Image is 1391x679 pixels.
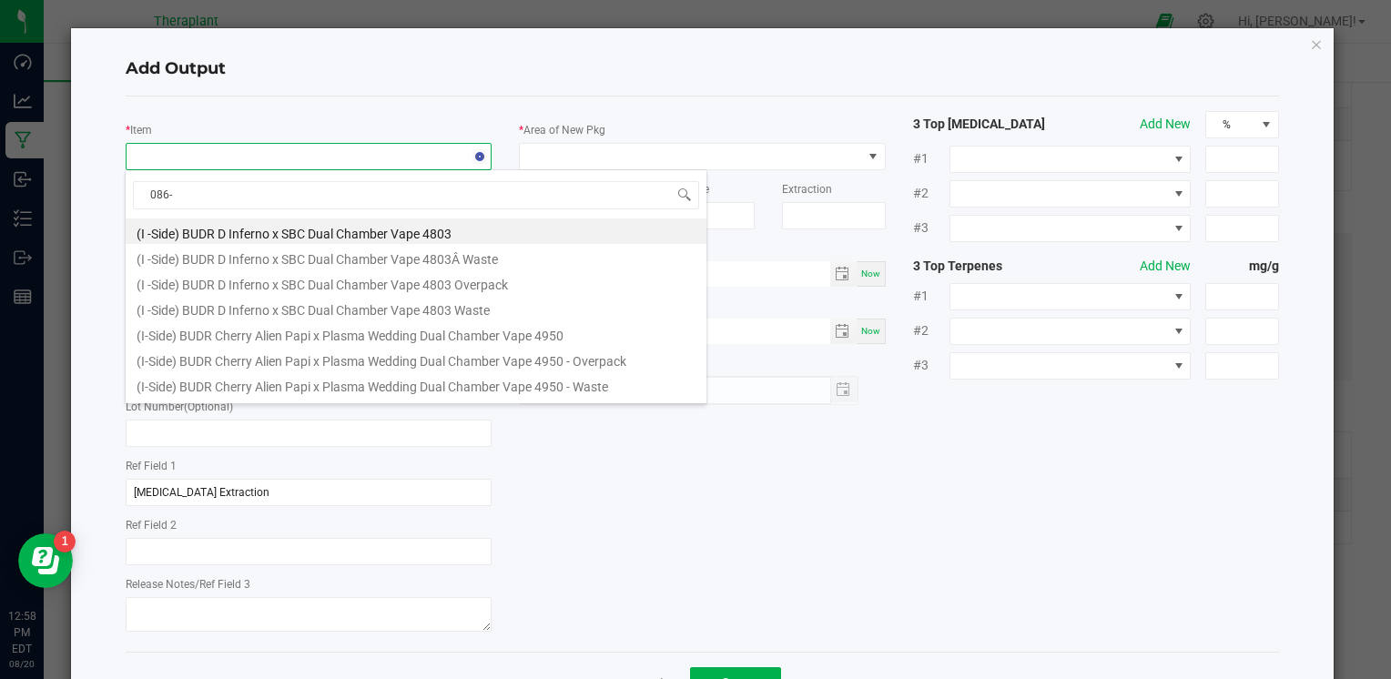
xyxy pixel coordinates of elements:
span: #2 [913,321,949,340]
span: Toggle calendar [830,319,857,344]
iframe: Resource center [18,533,73,588]
span: #1 [913,287,949,306]
span: Now [861,269,880,279]
strong: 3 Top [MEDICAL_DATA] [913,115,1060,134]
span: (Optional) [184,400,233,413]
span: #3 [913,218,949,238]
strong: mg/g [1205,257,1278,276]
span: #1 [913,149,949,168]
span: Toggle calendar [830,261,857,287]
button: Add New [1140,257,1191,276]
label: Release Notes/Ref Field 3 [126,576,250,593]
label: Area of New Pkg [523,122,605,138]
h4: Add Output [126,57,1279,81]
strong: 3 Top Terpenes [913,257,1060,276]
label: Item [130,122,152,138]
iframe: Resource center unread badge [54,531,76,552]
span: Now [861,326,880,336]
label: Extraction [782,181,832,198]
label: Ref Field 2 [126,517,177,533]
span: #2 [913,184,949,203]
span: #3 [913,356,949,375]
span: % [1206,112,1254,137]
label: Lot Number [126,399,233,415]
button: Add New [1140,115,1191,134]
label: Ref Field 1 [126,458,177,474]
